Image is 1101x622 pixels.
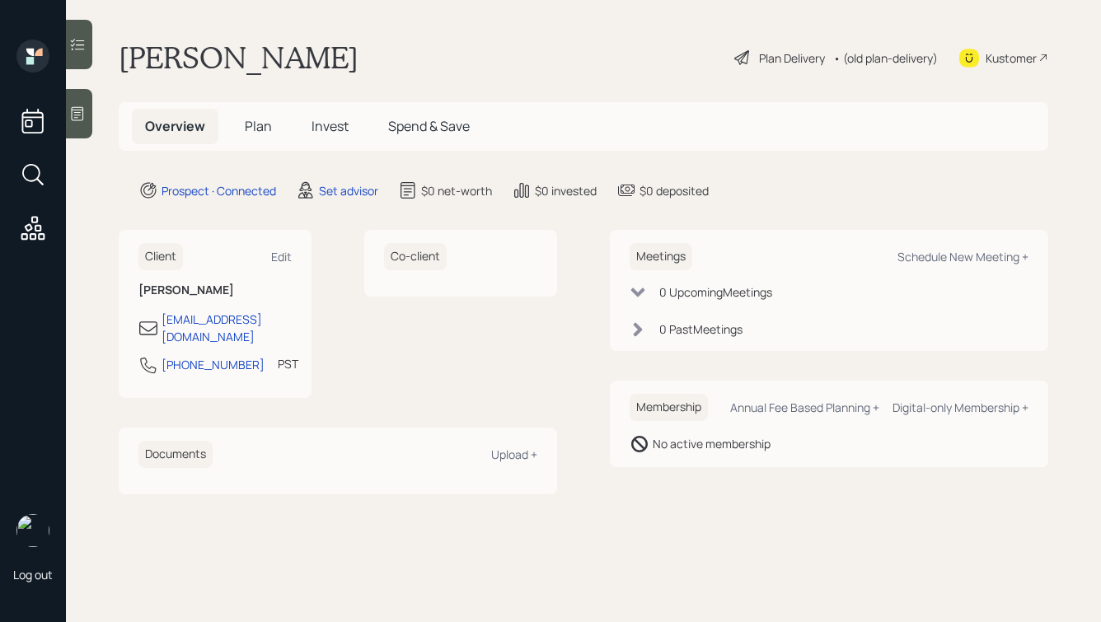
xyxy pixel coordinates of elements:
div: Set advisor [319,182,378,199]
div: 0 Upcoming Meeting s [659,283,772,301]
h6: Documents [138,441,213,468]
img: hunter_neumayer.jpg [16,514,49,547]
span: Plan [245,117,272,135]
div: Digital-only Membership + [893,400,1028,415]
div: Edit [271,249,292,264]
h6: Co-client [384,243,447,270]
div: Annual Fee Based Planning + [730,400,879,415]
span: Overview [145,117,205,135]
span: Spend & Save [388,117,470,135]
div: [PHONE_NUMBER] [162,356,265,373]
span: Invest [312,117,349,135]
h6: [PERSON_NAME] [138,283,292,297]
div: Log out [13,567,53,582]
div: $0 invested [535,182,597,199]
div: Prospect · Connected [162,182,276,199]
h6: Meetings [630,243,692,270]
div: Upload + [491,447,537,462]
div: No active membership [653,435,771,452]
div: 0 Past Meeting s [659,320,743,338]
h6: Client [138,243,183,270]
div: $0 deposited [640,182,709,199]
h6: Membership [630,394,708,421]
div: Schedule New Meeting + [897,249,1028,264]
div: PST [278,355,298,372]
div: • (old plan-delivery) [833,49,938,67]
div: [EMAIL_ADDRESS][DOMAIN_NAME] [162,311,292,345]
h1: [PERSON_NAME] [119,40,358,76]
div: Kustomer [986,49,1037,67]
div: Plan Delivery [759,49,825,67]
div: $0 net-worth [421,182,492,199]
